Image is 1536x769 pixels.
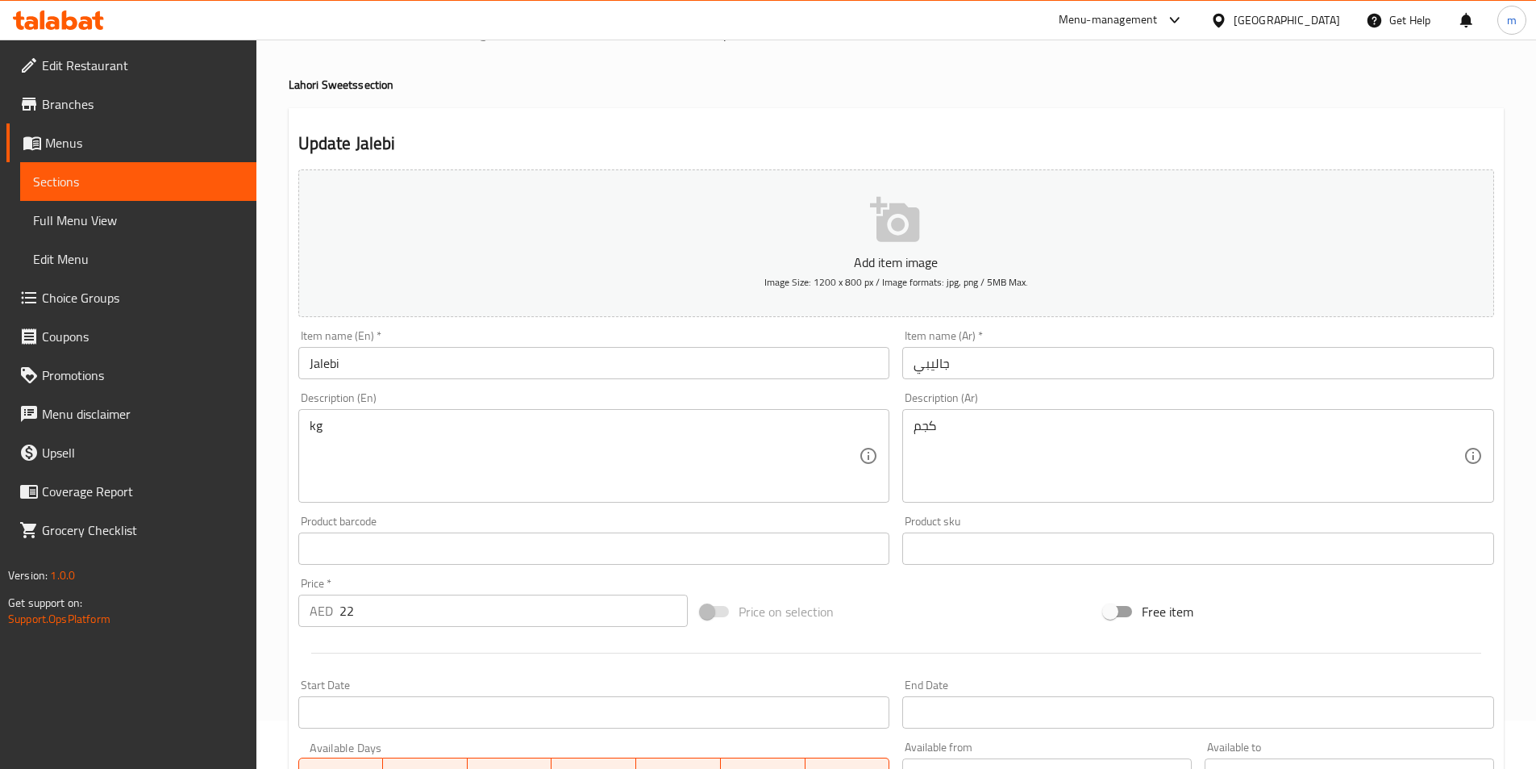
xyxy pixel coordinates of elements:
[42,366,244,385] span: Promotions
[33,211,244,230] span: Full Menu View
[323,253,1469,272] p: Add item image
[359,23,522,44] a: Restaurants management
[289,77,1504,93] h4: Lahori Sweets section
[6,46,256,85] a: Edit Restaurant
[1234,11,1340,29] div: [GEOGRAPHIC_DATA]
[339,595,689,627] input: Please enter price
[560,24,597,44] span: Menus
[8,592,82,613] span: Get support on:
[668,24,673,44] li: /
[902,347,1494,379] input: Enter name Ar
[298,132,1494,156] h2: Update Jalebi
[739,602,834,621] span: Price on selection
[680,24,754,44] span: item / update
[45,133,244,153] span: Menus
[42,94,244,114] span: Branches
[42,327,244,346] span: Coupons
[6,356,256,395] a: Promotions
[20,162,256,201] a: Sections
[528,24,534,44] li: /
[298,347,890,379] input: Enter name En
[298,533,890,565] input: Please enter product barcode
[902,533,1494,565] input: Please enter product sku
[347,24,352,44] li: /
[6,85,256,123] a: Branches
[289,24,340,44] a: Home
[764,273,1028,291] span: Image Size: 1200 x 800 px / Image formats: jpg, png / 5MB Max.
[42,443,244,462] span: Upsell
[615,24,661,44] a: Sections
[1142,602,1193,621] span: Free item
[6,472,256,511] a: Coverage Report
[33,172,244,191] span: Sections
[6,123,256,162] a: Menus
[6,395,256,433] a: Menu disclaimer
[50,565,75,586] span: 1.0.0
[42,288,244,307] span: Choice Groups
[42,404,244,424] span: Menu disclaimer
[6,511,256,550] a: Grocery Checklist
[914,418,1463,495] textarea: كجم
[8,608,110,629] a: Support.OpsPlatform
[42,56,244,75] span: Edit Restaurant
[6,278,256,317] a: Choice Groups
[42,520,244,540] span: Grocery Checklist
[20,201,256,240] a: Full Menu View
[6,317,256,356] a: Coupons
[8,565,48,586] span: Version:
[6,433,256,472] a: Upsell
[33,249,244,269] span: Edit Menu
[310,601,333,621] p: AED
[378,24,522,44] span: Restaurants management
[298,169,1494,317] button: Add item imageImage Size: 1200 x 800 px / Image formats: jpg, png / 5MB Max.
[603,24,609,44] li: /
[1059,10,1158,30] div: Menu-management
[1507,11,1517,29] span: m
[540,23,597,44] a: Menus
[310,418,860,495] textarea: kg
[20,240,256,278] a: Edit Menu
[42,482,244,501] span: Coverage Report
